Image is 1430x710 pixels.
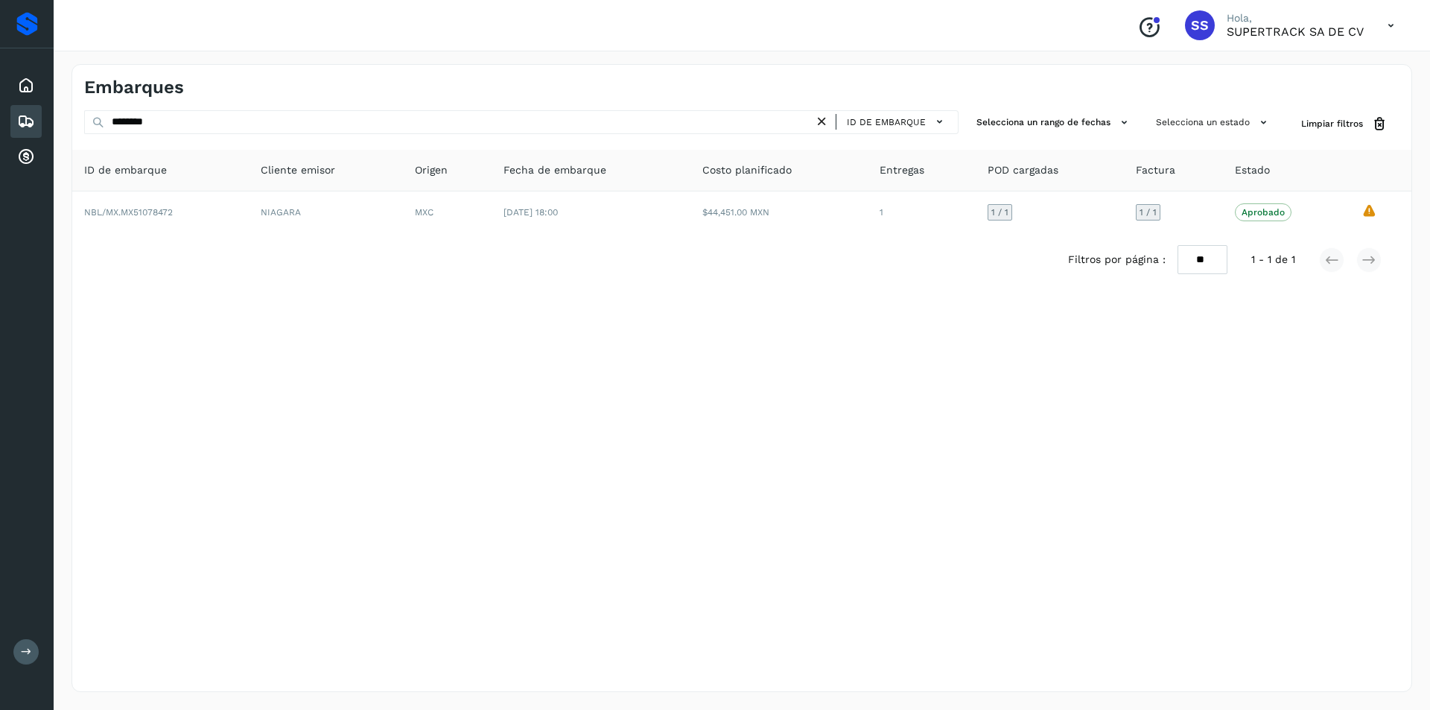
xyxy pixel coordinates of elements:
div: Inicio [10,69,42,102]
span: Cliente emisor [261,162,335,178]
p: Aprobado [1242,207,1285,218]
p: Hola, [1227,12,1364,25]
span: Fecha de embarque [503,162,606,178]
span: ID de embarque [847,115,926,129]
button: Selecciona un rango de fechas [970,110,1138,135]
span: 1 - 1 de 1 [1251,252,1295,267]
span: Entregas [880,162,924,178]
td: MXC [403,191,492,233]
span: POD cargadas [988,162,1058,178]
button: Limpiar filtros [1289,110,1399,138]
span: 1 / 1 [991,208,1008,217]
p: SUPERTRACK SA DE CV [1227,25,1364,39]
td: 1 [868,191,975,233]
span: Filtros por página : [1068,252,1166,267]
button: Selecciona un estado [1150,110,1277,135]
td: $44,451.00 MXN [690,191,868,233]
div: Cuentas por cobrar [10,141,42,174]
td: NIAGARA [249,191,403,233]
span: [DATE] 18:00 [503,207,558,218]
span: 1 / 1 [1140,208,1157,217]
h4: Embarques [84,77,184,98]
span: Limpiar filtros [1301,117,1363,130]
span: ID de embarque [84,162,167,178]
span: Estado [1235,162,1270,178]
span: Origen [415,162,448,178]
button: ID de embarque [842,111,952,133]
span: Costo planificado [702,162,792,178]
span: Factura [1136,162,1175,178]
div: Embarques [10,105,42,138]
span: NBL/MX.MX51078472 [84,207,173,218]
